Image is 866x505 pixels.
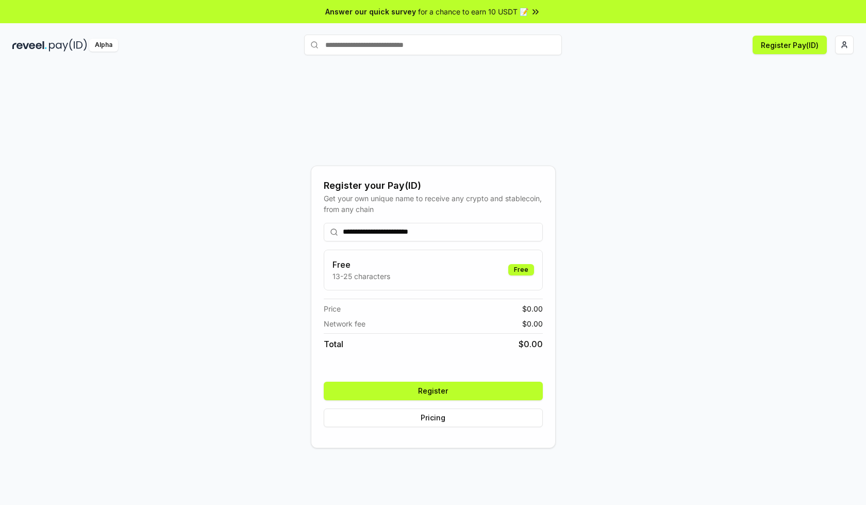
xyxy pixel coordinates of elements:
span: Answer our quick survey [325,6,416,17]
p: 13-25 characters [332,271,390,282]
span: Price [324,303,341,314]
span: for a chance to earn 10 USDT 📝 [418,6,528,17]
span: $ 0.00 [522,318,543,329]
div: Alpha [89,39,118,52]
button: Register [324,382,543,400]
img: pay_id [49,39,87,52]
img: reveel_dark [12,39,47,52]
div: Get your own unique name to receive any crypto and stablecoin, from any chain [324,193,543,215]
button: Pricing [324,409,543,427]
div: Register your Pay(ID) [324,178,543,193]
button: Register Pay(ID) [753,36,827,54]
span: $ 0.00 [522,303,543,314]
h3: Free [332,258,390,271]
span: $ 0.00 [519,338,543,350]
div: Free [508,264,534,275]
span: Network fee [324,318,365,329]
span: Total [324,338,343,350]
